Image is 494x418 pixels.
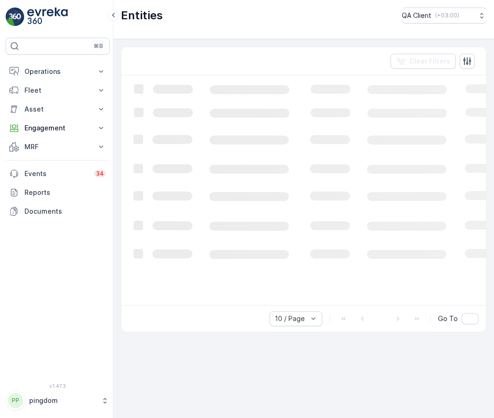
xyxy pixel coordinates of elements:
p: 34 [96,170,104,177]
a: Reports [6,183,110,202]
span: Go To [438,314,458,323]
span: v 1.47.3 [6,383,110,389]
p: MRF [24,142,91,152]
p: Engagement [24,123,91,133]
button: Fleet [6,81,110,100]
p: Asset [24,104,91,114]
p: Fleet [24,86,91,95]
p: pingdom [29,396,96,405]
img: logo [6,8,24,26]
button: Asset [6,100,110,119]
p: Reports [24,188,106,197]
button: Operations [6,62,110,81]
img: logo_light-DOdMpM7g.png [27,8,68,26]
button: Clear Filters [390,54,456,69]
div: PP [8,393,23,408]
button: MRF [6,137,110,156]
button: Engagement [6,119,110,137]
button: PPpingdom [6,391,110,410]
p: Operations [24,67,91,76]
button: QA Client(+03:00) [402,8,486,24]
p: Events [24,169,88,178]
a: Documents [6,202,110,221]
p: ( +03:00 ) [435,12,459,19]
p: QA Client [402,11,431,20]
a: Events34 [6,164,110,183]
p: Documents [24,207,106,216]
p: ⌘B [94,42,103,50]
p: Clear Filters [409,56,450,66]
p: Entities [121,8,163,23]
